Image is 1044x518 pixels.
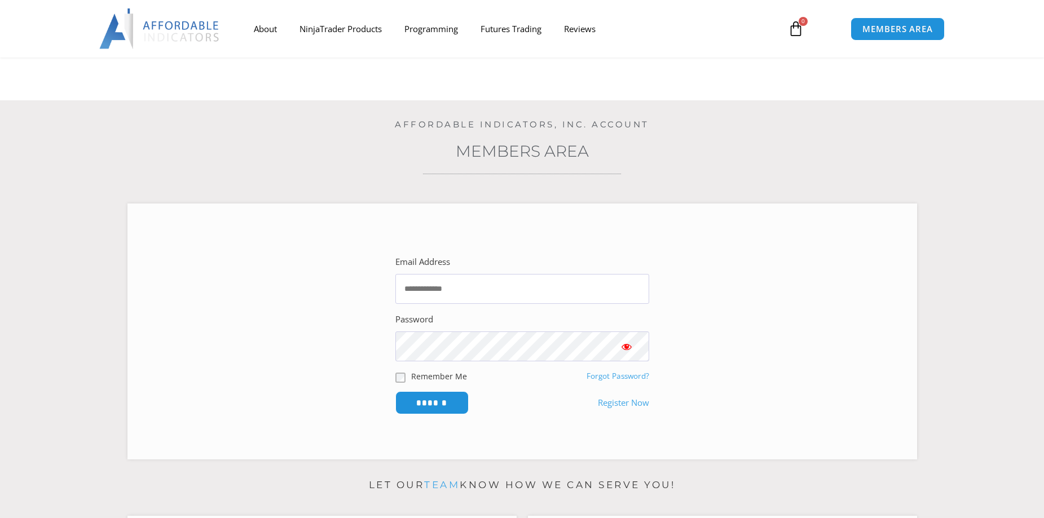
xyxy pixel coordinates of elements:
nav: Menu [243,16,775,42]
a: Affordable Indicators, Inc. Account [395,119,649,130]
label: Email Address [395,254,450,270]
a: Forgot Password? [587,371,649,381]
a: Members Area [456,141,589,161]
a: About [243,16,288,42]
a: 0 [771,12,821,45]
a: team [424,479,460,490]
a: Futures Trading [469,16,553,42]
label: Password [395,312,433,327]
button: Show password [604,331,649,361]
span: MEMBERS AREA [862,25,933,33]
img: LogoAI | Affordable Indicators – NinjaTrader [99,8,221,49]
a: NinjaTrader Products [288,16,393,42]
a: Programming [393,16,469,42]
a: Reviews [553,16,607,42]
p: Let our know how we can serve you! [127,476,917,494]
a: Register Now [598,395,649,411]
span: 0 [799,17,808,26]
label: Remember Me [411,370,467,382]
a: MEMBERS AREA [851,17,945,41]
